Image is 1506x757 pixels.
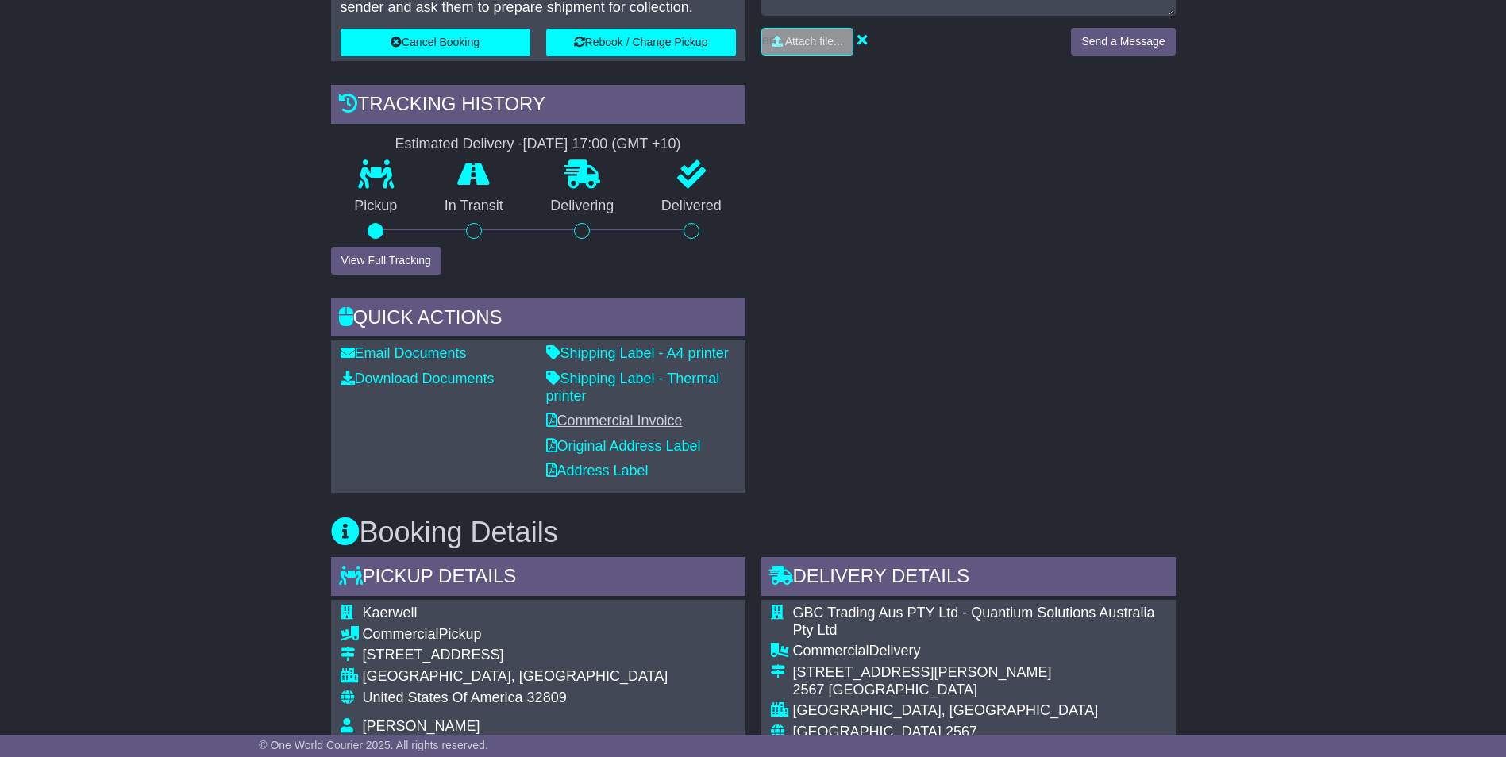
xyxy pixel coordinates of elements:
[363,626,722,644] div: Pickup
[527,690,567,705] span: 32809
[341,345,467,361] a: Email Documents
[761,557,1176,600] div: Delivery Details
[793,724,942,740] span: [GEOGRAPHIC_DATA]
[793,682,1166,699] div: 2567 [GEOGRAPHIC_DATA]
[546,371,720,404] a: Shipping Label - Thermal printer
[331,517,1176,548] h3: Booking Details
[546,345,729,361] a: Shipping Label - A4 printer
[363,605,418,621] span: Kaerwell
[259,739,488,751] span: © One World Courier 2025. All rights reserved.
[331,85,745,128] div: Tracking history
[363,718,480,734] span: [PERSON_NAME]
[331,298,745,341] div: Quick Actions
[546,413,683,428] a: Commercial Invoice
[523,136,681,153] div: [DATE] 17:00 (GMT +10)
[341,371,495,386] a: Download Documents
[546,29,736,56] button: Rebook / Change Pickup
[793,702,1166,720] div: [GEOGRAPHIC_DATA], [GEOGRAPHIC_DATA]
[363,647,722,664] div: [STREET_ADDRESS]
[637,198,745,215] p: Delivered
[546,463,649,478] a: Address Label
[331,247,441,275] button: View Full Tracking
[341,29,530,56] button: Cancel Booking
[331,557,745,600] div: Pickup Details
[363,626,439,642] span: Commercial
[793,664,1166,682] div: [STREET_ADDRESS][PERSON_NAME]
[331,198,422,215] p: Pickup
[793,643,869,659] span: Commercial
[421,198,527,215] p: In Transit
[793,605,1155,638] span: GBC Trading Aus PTY Ltd - Quantium Solutions Australia Pty Ltd
[331,136,745,153] div: Estimated Delivery -
[363,668,722,686] div: [GEOGRAPHIC_DATA], [GEOGRAPHIC_DATA]
[546,438,701,454] a: Original Address Label
[1071,28,1175,56] button: Send a Message
[946,724,977,740] span: 2567
[363,690,523,705] span: United States Of America
[527,198,638,215] p: Delivering
[793,643,1166,660] div: Delivery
